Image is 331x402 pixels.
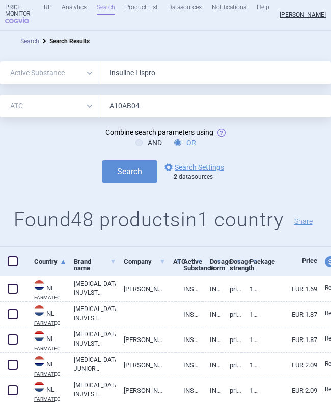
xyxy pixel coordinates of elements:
a: 1 unit [242,276,259,301]
strong: Price Monitor [5,4,35,17]
a: [PERSON_NAME] [PERSON_NAME] NEDERLAND [116,327,166,352]
a: INJECTIEVLOEISTOF [202,276,222,301]
img: Netherlands [34,331,44,341]
a: NLNLFARMATEC [26,279,66,300]
button: Share [294,218,313,225]
a: Brand name [74,249,116,281]
a: [MEDICAL_DATA] INJVLST 100E/ML FLACON 10ML [74,279,116,297]
span: COGVIO [5,17,35,23]
img: Netherlands [34,280,44,290]
a: Dosage strength [230,249,242,281]
abbr: FARMATEC — Farmatec, under the Ministry of Health, Welfare and Sport, provides pharmaceutical lic... [34,397,66,402]
a: 1 unit [242,327,259,352]
a: [MEDICAL_DATA] INJVLST 100E/ML PEN 3ML [74,381,116,399]
strong: Search Results [49,38,90,45]
a: [PERSON_NAME] [PERSON_NAME] NEDERLAND [116,353,166,378]
a: [PERSON_NAME] [PERSON_NAME] NEDERLAND [116,276,166,301]
a: ATC [173,249,181,274]
a: Search [20,38,39,45]
a: INSULINE LISPRO [176,353,202,378]
a: price per ML [222,302,242,327]
li: Search Results [39,36,90,46]
a: price per ML [222,276,242,301]
img: Netherlands [34,356,44,366]
strong: 2 [174,173,177,180]
a: price per ML [222,327,242,352]
a: NLNLFARMATEC [26,355,66,377]
span: Combine search parameters using [105,128,213,136]
a: INJECTIEVLOEISTOF [202,353,222,378]
a: 1 unit [242,302,259,327]
div: datasources [174,173,229,181]
abbr: FARMATEC — Farmatec, under the Ministry of Health, Welfare and Sport, provides pharmaceutical lic... [34,321,66,326]
a: Package [250,249,259,274]
a: NLNLFARMATEC [26,330,66,351]
abbr: FARMATEC — Farmatec, under the Ministry of Health, Welfare and Sport, provides pharmaceutical lic... [34,346,66,351]
abbr: FARMATEC — Farmatec, under the Ministry of Health, Welfare and Sport, provides pharmaceutical lic... [34,295,66,300]
a: EUR 1.87 [258,302,317,327]
img: Netherlands [34,382,44,392]
a: INJECTIEVLOEISTOF [202,302,222,327]
a: NLNLFARMATEC [26,381,66,402]
label: AND [135,138,162,148]
a: Company [124,249,166,274]
a: Dosage Form [210,249,222,281]
button: Search [102,160,157,183]
a: Country [34,249,66,274]
a: Active Substance [183,249,202,281]
a: EUR 2.09 [258,353,317,378]
span: Price [302,257,317,264]
img: Netherlands [34,305,44,316]
a: INSULINE LISPRO [176,276,202,301]
a: [MEDICAL_DATA] INJVLST 100E/ML PATROON 1,5ML [74,304,116,323]
a: Search Settings [162,161,224,173]
a: EUR 1.69 [258,276,317,301]
a: INSULINE LISPRO [176,327,202,352]
a: [MEDICAL_DATA] INJVLST 100E/ML PATROON 3ML [74,330,116,348]
a: Price MonitorCOGVIO [5,4,35,26]
label: OR [174,138,196,148]
a: 1 unit [242,353,259,378]
li: Search [20,36,39,46]
a: price per ML [222,353,242,378]
a: [MEDICAL_DATA] JUNIOR KWIKPEN INJVLST 100E/ML PEN 3ML [74,355,116,374]
a: INJECTIEVLOEISTOF [202,327,222,352]
a: INSULINE LISPRO [176,302,202,327]
a: NLNLFARMATEC [26,304,66,326]
a: EUR 1.87 [258,327,317,352]
abbr: FARMATEC — Farmatec, under the Ministry of Health, Welfare and Sport, provides pharmaceutical lic... [34,372,66,377]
